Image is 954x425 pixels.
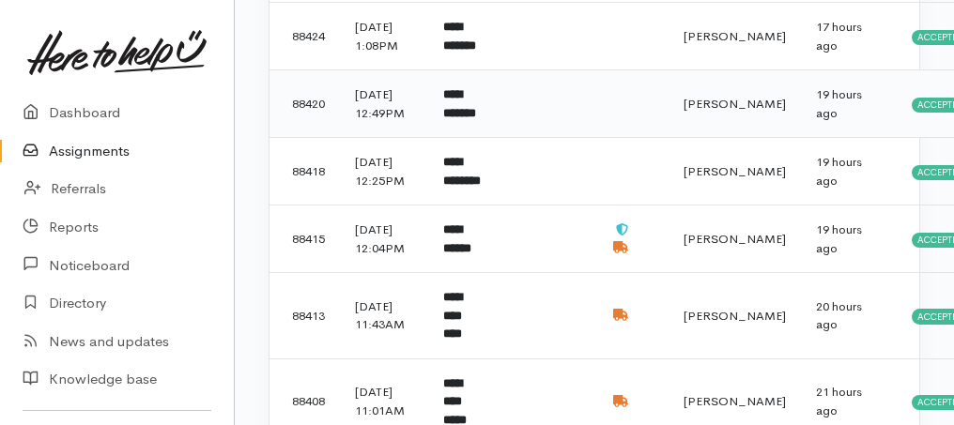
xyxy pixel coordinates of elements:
[816,221,862,256] time: 19 hours ago
[269,3,340,70] td: 88424
[684,308,786,324] span: [PERSON_NAME]
[340,3,428,70] td: [DATE] 1:08PM
[816,384,862,418] time: 21 hours ago
[684,163,786,179] span: [PERSON_NAME]
[340,205,428,273] td: [DATE] 12:04PM
[816,86,862,121] time: 19 hours ago
[340,138,428,205] td: [DATE] 12:25PM
[269,70,340,138] td: 88420
[816,154,862,189] time: 19 hours ago
[340,70,428,138] td: [DATE] 12:49PM
[816,298,862,333] time: 20 hours ago
[269,205,340,273] td: 88415
[816,19,862,53] time: 17 hours ago
[269,138,340,205] td: 88418
[684,96,786,112] span: [PERSON_NAME]
[269,273,340,359] td: 88413
[684,231,786,247] span: [PERSON_NAME]
[684,28,786,44] span: [PERSON_NAME]
[684,393,786,409] span: [PERSON_NAME]
[340,273,428,359] td: [DATE] 11:43AM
